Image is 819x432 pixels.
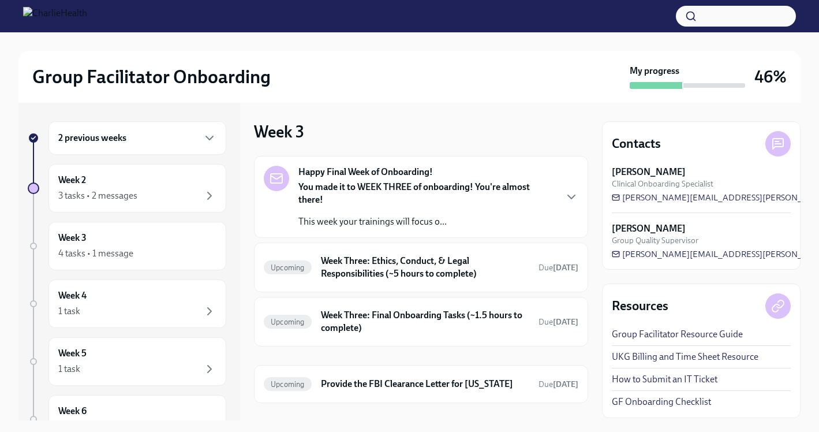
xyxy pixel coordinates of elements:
span: Upcoming [264,318,312,326]
div: 4 tasks • 1 message [58,247,133,260]
h6: Week 3 [58,232,87,244]
p: This week your trainings will focus o... [298,215,555,228]
h4: Resources [612,297,668,315]
h6: Week Three: Ethics, Conduct, & Legal Responsibilities (~5 hours to complete) [321,255,529,280]
a: UpcomingProvide the FBI Clearance Letter for [US_STATE]Due[DATE] [264,375,578,393]
img: CharlieHealth [23,7,87,25]
strong: [DATE] [553,263,578,273]
h3: Week 3 [254,121,304,142]
h6: Week 2 [58,174,86,187]
strong: Happy Final Week of Onboarding! [298,166,433,178]
h6: Provide the FBI Clearance Letter for [US_STATE] [321,378,529,390]
div: 1 task [58,305,80,318]
a: Week 51 task [28,337,226,386]
a: UpcomingWeek Three: Ethics, Conduct, & Legal Responsibilities (~5 hours to complete)Due[DATE] [264,252,578,282]
h6: Week 5 [58,347,87,360]
div: 2 previous weeks [48,121,226,155]
span: Group Quality Supervisor [612,235,698,246]
a: Week 34 tasks • 1 message [28,222,226,270]
div: 3 tasks • 2 messages [58,189,137,202]
h4: Contacts [612,135,661,152]
span: September 9th, 2025 09:00 [538,379,578,390]
span: Upcoming [264,263,312,272]
h2: Group Facilitator Onboarding [32,65,271,88]
span: Due [538,379,578,389]
strong: You made it to WEEK THREE of onboarding! You're almost there! [298,181,530,205]
span: Upcoming [264,380,312,389]
h3: 46% [754,66,787,87]
h6: Week 6 [58,405,87,418]
a: Group Facilitator Resource Guide [612,328,743,341]
a: UpcomingWeek Three: Final Onboarding Tasks (~1.5 hours to complete)Due[DATE] [264,307,578,337]
span: August 23rd, 2025 09:00 [538,316,578,327]
a: GF Onboarding Checklist [612,396,711,408]
div: 1 task [58,363,80,375]
span: Clinical Onboarding Specialist [612,178,713,189]
a: Week 23 tasks • 2 messages [28,164,226,213]
span: Due [538,317,578,327]
h6: Week 4 [58,289,87,302]
a: UKG Billing and Time Sheet Resource [612,351,758,363]
a: How to Submit an IT Ticket [612,373,717,386]
strong: [DATE] [553,379,578,389]
h6: 2 previous weeks [58,132,126,144]
strong: [PERSON_NAME] [612,222,686,235]
a: Week 41 task [28,280,226,328]
span: August 25th, 2025 09:00 [538,262,578,273]
strong: [PERSON_NAME] [612,166,686,178]
strong: [DATE] [553,317,578,327]
span: Due [538,263,578,273]
strong: My progress [630,65,679,77]
h6: Week Three: Final Onboarding Tasks (~1.5 hours to complete) [321,309,529,334]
